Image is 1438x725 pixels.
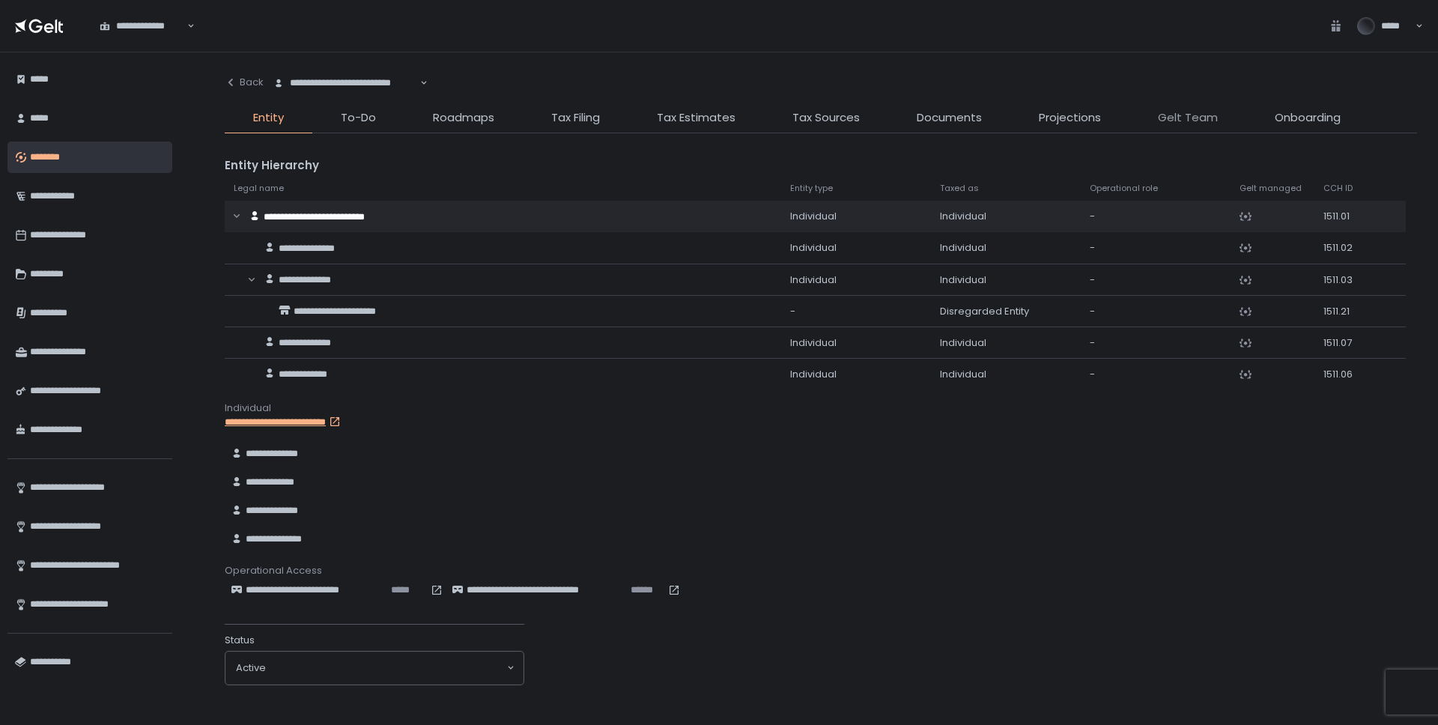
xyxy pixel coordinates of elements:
[940,183,979,194] span: Taxed as
[1323,305,1368,318] div: 1511.21
[1090,241,1222,255] div: -
[1039,109,1101,127] span: Projections
[225,634,255,647] span: Status
[234,183,284,194] span: Legal name
[1323,273,1368,287] div: 1511.03
[225,401,1417,415] div: Individual
[90,10,195,42] div: Search for option
[790,336,922,350] div: Individual
[790,368,922,381] div: Individual
[1275,109,1341,127] span: Onboarding
[225,67,264,97] button: Back
[1323,336,1368,350] div: 1511.07
[917,109,982,127] span: Documents
[1090,336,1222,350] div: -
[790,183,833,194] span: Entity type
[790,273,922,287] div: Individual
[341,109,376,127] span: To-Do
[236,661,266,675] span: active
[551,109,600,127] span: Tax Filing
[225,564,1417,577] div: Operational Access
[1323,368,1368,381] div: 1511.06
[185,19,186,34] input: Search for option
[940,273,1072,287] div: Individual
[253,109,284,127] span: Entity
[1090,210,1222,223] div: -
[790,241,922,255] div: Individual
[790,305,922,318] div: -
[790,210,922,223] div: Individual
[792,109,860,127] span: Tax Sources
[1323,210,1368,223] div: 1511.01
[940,368,1072,381] div: Individual
[1090,273,1222,287] div: -
[1240,183,1302,194] span: Gelt managed
[1090,368,1222,381] div: -
[940,210,1072,223] div: Individual
[433,109,494,127] span: Roadmaps
[940,336,1072,350] div: Individual
[940,241,1072,255] div: Individual
[940,305,1072,318] div: Disregarded Entity
[1090,305,1222,318] div: -
[1323,183,1353,194] span: CCH ID
[1090,183,1158,194] span: Operational role
[1323,241,1368,255] div: 1511.02
[225,652,524,685] div: Search for option
[657,109,735,127] span: Tax Estimates
[266,661,506,676] input: Search for option
[225,157,1417,175] div: Entity Hierarchy
[418,76,419,91] input: Search for option
[1158,109,1218,127] span: Gelt Team
[264,67,428,99] div: Search for option
[225,76,264,89] div: Back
